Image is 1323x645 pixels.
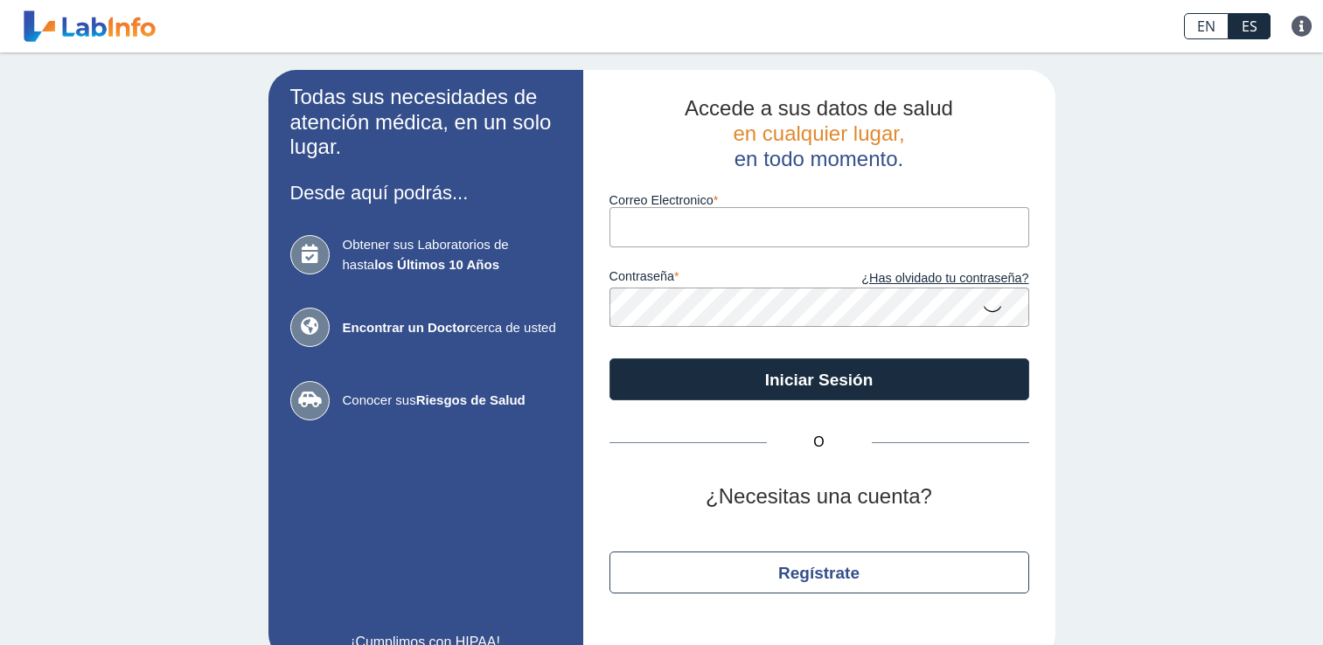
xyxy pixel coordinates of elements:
h3: Desde aquí podrás... [290,182,561,204]
span: cerca de usted [343,318,561,338]
span: Conocer sus [343,391,561,411]
b: Riesgos de Salud [416,392,526,407]
span: O [767,432,872,453]
b: Encontrar un Doctor [343,320,470,335]
span: Obtener sus Laboratorios de hasta [343,235,561,274]
h2: ¿Necesitas una cuenta? [609,484,1029,510]
a: ¿Has olvidado tu contraseña? [819,269,1029,288]
label: Correo Electronico [609,193,1029,207]
span: en todo momento. [735,147,903,170]
button: Regístrate [609,551,1029,593]
span: Accede a sus datos de salud [685,96,953,120]
span: en cualquier lugar, [733,121,904,145]
button: Iniciar Sesión [609,358,1029,400]
h2: Todas sus necesidades de atención médica, en un solo lugar. [290,85,561,160]
label: contraseña [609,269,819,288]
a: EN [1184,13,1229,39]
a: ES [1229,13,1271,39]
b: los Últimos 10 Años [374,257,499,272]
